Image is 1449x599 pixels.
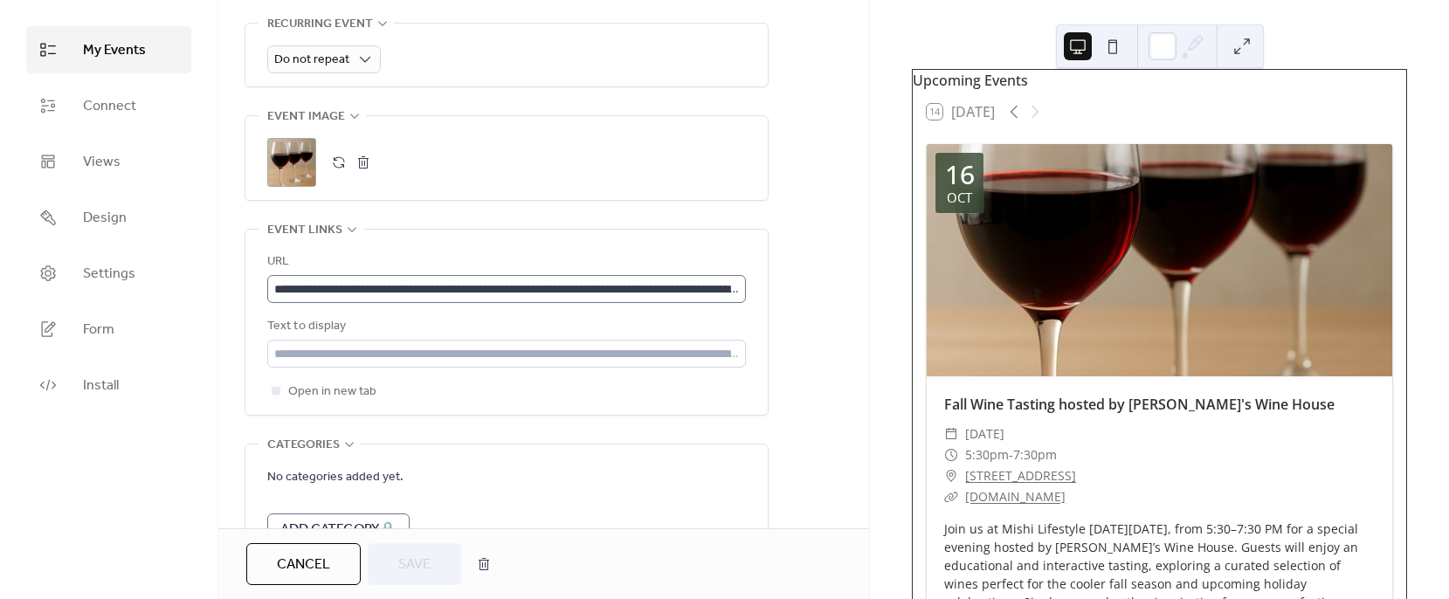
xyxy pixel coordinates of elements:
div: Text to display [267,316,742,337]
div: 16 [945,162,975,188]
span: Form [83,320,114,341]
span: Design [83,208,127,229]
span: Cancel [277,554,330,575]
a: Fall Wine Tasting hosted by [PERSON_NAME]'s Wine House [944,395,1335,414]
div: ​ [944,465,958,486]
div: ​ [944,486,958,507]
span: Connect [83,96,136,117]
div: ; [267,138,316,187]
a: Install [26,361,191,409]
a: Connect [26,82,191,129]
a: Settings [26,250,191,297]
span: Event image [267,107,345,127]
span: My Events [83,40,146,61]
span: Install [83,375,119,396]
span: Settings [83,264,135,285]
a: [DOMAIN_NAME] [965,488,1066,505]
span: Open in new tab [288,382,376,403]
a: Form [26,306,191,353]
span: No categories added yet. [267,467,404,488]
button: Cancel [246,543,361,585]
a: Views [26,138,191,185]
div: URL [267,251,742,272]
span: Do not repeat [274,48,349,72]
span: 7:30pm [1013,444,1057,465]
span: - [1009,444,1013,465]
span: [DATE] [965,423,1004,444]
a: [STREET_ADDRESS] [965,465,1076,486]
div: Upcoming Events [913,70,1406,91]
a: Design [26,194,191,241]
span: Categories [267,435,340,456]
div: ​ [944,444,958,465]
div: Oct [947,191,972,204]
span: Event links [267,220,342,241]
span: Views [83,152,121,173]
span: Recurring event [267,14,373,35]
div: ​ [944,423,958,444]
a: My Events [26,26,191,73]
span: 5:30pm [965,444,1009,465]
